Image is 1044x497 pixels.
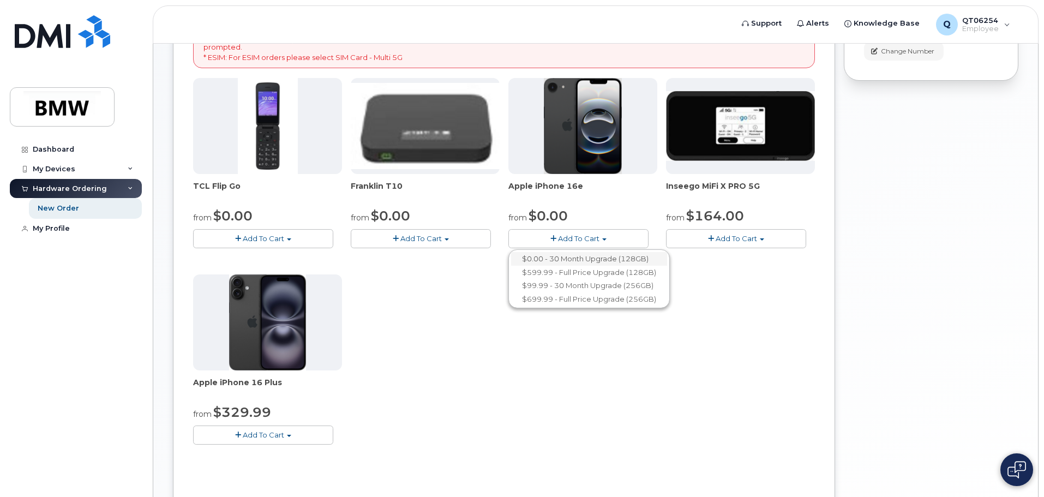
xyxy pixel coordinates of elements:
[789,13,837,34] a: Alerts
[213,208,253,224] span: $0.00
[243,430,284,439] span: Add To Cart
[529,208,568,224] span: $0.00
[351,181,500,202] div: Franklin T10
[686,208,744,224] span: $164.00
[193,181,342,202] div: TCL Flip Go
[400,234,442,243] span: Add To Cart
[508,229,649,248] button: Add To Cart
[193,229,333,248] button: Add To Cart
[371,208,410,224] span: $0.00
[928,14,1018,35] div: QT06254
[351,83,500,169] img: t10.jpg
[243,234,284,243] span: Add To Cart
[193,409,212,419] small: from
[864,41,944,61] button: Change Number
[193,213,212,223] small: from
[238,78,298,174] img: TCL_FLIP_MODE.jpg
[962,25,999,33] span: Employee
[193,426,333,445] button: Add To Cart
[511,252,667,266] a: $0.00 - 30 Month Upgrade (128GB)
[213,404,271,420] span: $329.99
[351,229,491,248] button: Add To Cart
[962,16,999,25] span: QT06254
[666,229,806,248] button: Add To Cart
[881,46,934,56] span: Change Number
[854,18,920,29] span: Knowledge Base
[666,91,815,161] img: cut_small_inseego_5G.jpg
[806,18,829,29] span: Alerts
[837,13,927,34] a: Knowledge Base
[511,292,667,306] a: $699.99 - Full Price Upgrade (256GB)
[229,274,306,370] img: iphone_16_plus.png
[751,18,782,29] span: Support
[716,234,757,243] span: Add To Cart
[193,377,342,399] div: Apple iPhone 16 Plus
[511,279,667,292] a: $99.99 - 30 Month Upgrade (256GB)
[558,234,599,243] span: Add To Cart
[508,213,527,223] small: from
[508,181,657,202] div: Apple iPhone 16e
[511,266,667,279] a: $599.99 - Full Price Upgrade (128GB)
[666,213,685,223] small: from
[734,13,789,34] a: Support
[943,18,951,31] span: Q
[1007,461,1026,478] img: Open chat
[666,181,815,202] div: Inseego MiFi X PRO 5G
[351,213,369,223] small: from
[544,78,622,174] img: iphone16e.png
